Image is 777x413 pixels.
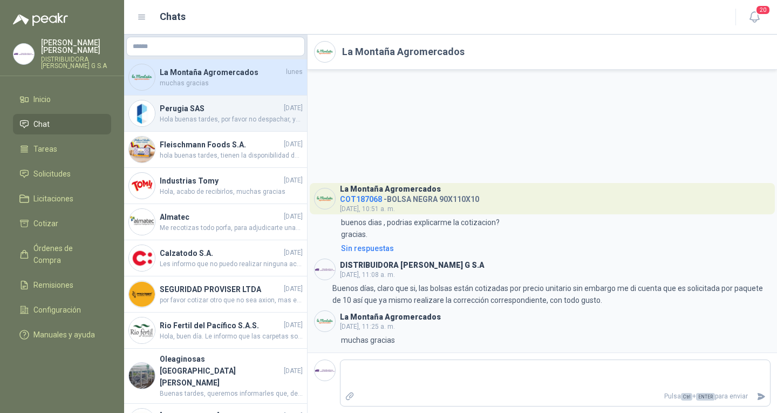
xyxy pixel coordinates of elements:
[13,238,111,270] a: Órdenes de Compra
[13,188,111,209] a: Licitaciones
[124,59,307,96] a: Company LogoLa Montaña Agromercadoslunesmuchas gracias
[33,279,73,291] span: Remisiones
[160,103,282,114] h4: Perugia SAS
[129,137,155,163] img: Company Logo
[41,56,111,69] p: DISTRIBUIDORA [PERSON_NAME] G S.A
[160,223,303,233] span: Me recotizas todo porfa, para adjudicarte unas cosas
[129,245,155,271] img: Company Logo
[33,242,101,266] span: Órdenes de Compra
[342,44,465,59] h2: La Montaña Agromercados
[124,313,307,349] a: Company LogoRio Fertil del Pacífico S.A.S.[DATE]Hola, buen día. Le informo que las carpetas son p...
[340,186,441,192] h3: La Montaña Agromercados
[124,204,307,240] a: Company LogoAlmatec[DATE]Me recotizas todo porfa, para adjudicarte unas cosas
[33,93,51,105] span: Inicio
[129,64,155,90] img: Company Logo
[359,387,753,406] p: Pulsa + para enviar
[284,103,303,113] span: [DATE]
[696,393,715,401] span: ENTER
[124,96,307,132] a: Company LogoPerugia SAS[DATE]Hola buenas tardes, por favor no despachar, ya que se adjudico por e...
[284,139,303,150] span: [DATE]
[160,389,303,399] span: Buenas tardes, queremos informarles que, debido a un error de digitación, se realizó una solicitu...
[160,320,282,331] h4: Rio Fertil del Pacífico S.A.S.
[160,175,282,187] h4: Industrias Tomy
[745,8,764,27] button: 20
[13,13,68,26] img: Logo peakr
[160,78,303,89] span: muchas gracias
[332,282,771,306] p: Buenos días, claro que si, las bolsas están cotizadas por precio unitario sin embargo me di cuent...
[315,259,335,280] img: Company Logo
[124,276,307,313] a: Company LogoSEGURIDAD PROVISER LTDA[DATE]por favor cotizar otro que no sea axion, mas economico
[284,366,303,376] span: [DATE]
[13,114,111,134] a: Chat
[33,304,81,316] span: Configuración
[286,67,303,77] span: lunes
[33,118,50,130] span: Chat
[160,187,303,197] span: Hola, acabo de recibirlos, muchas gracias
[340,205,395,213] span: [DATE], 10:51 a. m.
[340,195,382,204] span: COT187068
[341,242,394,254] div: Sin respuestas
[33,329,95,341] span: Manuales y ayuda
[340,271,395,279] span: [DATE], 11:08 a. m.
[33,218,58,229] span: Cotizar
[129,317,155,343] img: Company Logo
[315,311,335,331] img: Company Logo
[129,173,155,199] img: Company Logo
[129,100,155,126] img: Company Logo
[284,175,303,186] span: [DATE]
[160,331,303,342] span: Hola, buen día. Le informo que las carpetas son plásticas, tanto las de tamaño oficio como las ta...
[340,262,485,268] h3: DISTRIBUIDORA [PERSON_NAME] G S.A
[13,44,34,64] img: Company Logo
[124,132,307,168] a: Company LogoFleischmann Foods S.A.[DATE]hola buenas tardes, tienen la disponibilidad del botellón...
[752,387,770,406] button: Enviar
[129,363,155,389] img: Company Logo
[33,193,73,205] span: Licitaciones
[13,275,111,295] a: Remisiones
[315,42,335,62] img: Company Logo
[160,151,303,161] span: hola buenas tardes, tienen la disponibilidad del botellón vacío para esta compra? y que marca de ...
[339,242,771,254] a: Sin respuestas
[341,216,500,240] p: buenos dias , podrias explicarme la cotizacion? gracias.
[124,240,307,276] a: Company LogoCalzatodo S.A.[DATE]Les informo que no puedo realizar ninguna accion puesto que ambas...
[340,192,479,202] h4: - BOLSA NEGRA 90X110X10
[13,164,111,184] a: Solicitudes
[33,143,57,155] span: Tareas
[160,283,282,295] h4: SEGURIDAD PROVISER LTDA
[13,139,111,159] a: Tareas
[284,284,303,294] span: [DATE]
[340,323,395,330] span: [DATE], 11:25 a. m.
[13,324,111,345] a: Manuales y ayuda
[160,247,282,259] h4: Calzatodo S.A.
[41,39,111,54] p: [PERSON_NAME] [PERSON_NAME]
[160,139,282,151] h4: Fleischmann Foods S.A.
[129,209,155,235] img: Company Logo
[160,9,186,24] h1: Chats
[340,387,359,406] label: Adjuntar archivos
[755,5,771,15] span: 20
[124,168,307,204] a: Company LogoIndustrias Tomy[DATE]Hola, acabo de recibirlos, muchas gracias
[160,295,303,306] span: por favor cotizar otro que no sea axion, mas economico
[284,212,303,222] span: [DATE]
[160,211,282,223] h4: Almatec
[284,320,303,330] span: [DATE]
[284,248,303,258] span: [DATE]
[341,334,395,346] p: muchas gracias
[315,188,335,209] img: Company Logo
[13,89,111,110] a: Inicio
[160,114,303,125] span: Hola buenas tardes, por favor no despachar, ya que se adjudico por error
[33,168,71,180] span: Solicitudes
[160,353,282,389] h4: Oleaginosas [GEOGRAPHIC_DATA][PERSON_NAME]
[13,300,111,320] a: Configuración
[340,314,441,320] h3: La Montaña Agromercados
[315,360,335,381] img: Company Logo
[129,281,155,307] img: Company Logo
[160,66,284,78] h4: La Montaña Agromercados
[160,259,303,269] span: Les informo que no puedo realizar ninguna accion puesto que ambas solicitudes aparecen como "Desc...
[13,213,111,234] a: Cotizar
[124,349,307,404] a: Company LogoOleaginosas [GEOGRAPHIC_DATA][PERSON_NAME][DATE]Buenas tardes, queremos informarles q...
[681,393,692,401] span: Ctrl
